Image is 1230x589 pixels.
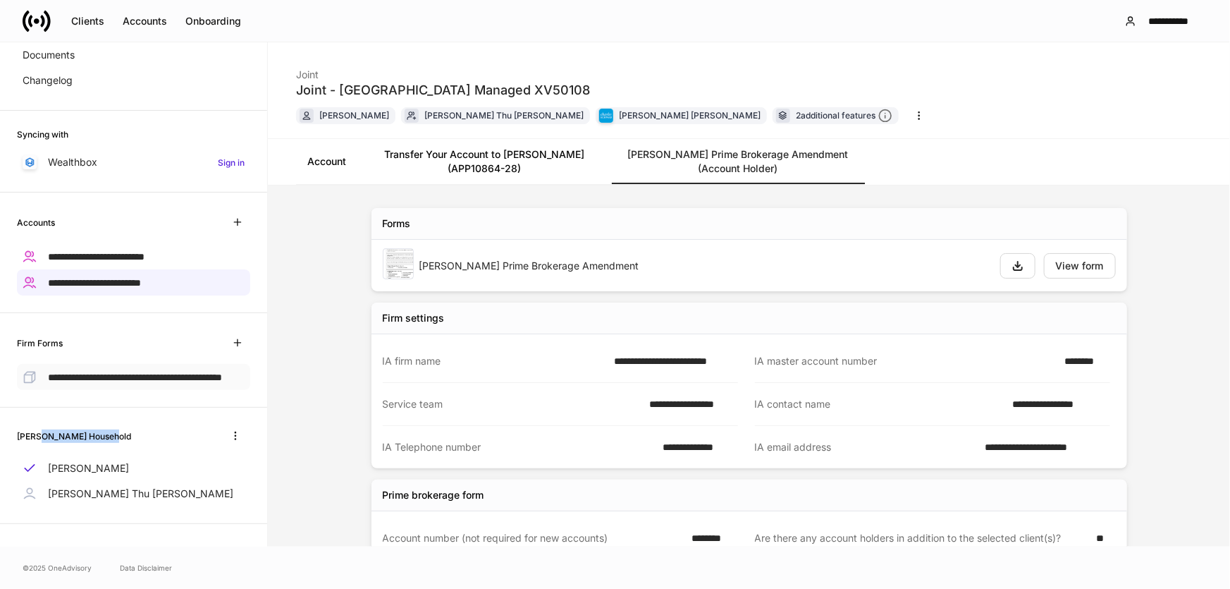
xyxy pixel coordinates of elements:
p: Changelog [23,73,73,87]
div: Accounts [123,16,167,26]
div: IA Telephone number [383,440,655,454]
h6: Sign in [218,156,245,169]
h6: [PERSON_NAME] Household [17,430,131,443]
p: Documents [23,48,75,62]
div: IA email address [755,440,977,454]
p: [PERSON_NAME] Thu [PERSON_NAME] [48,487,233,501]
a: [PERSON_NAME] [17,456,250,481]
a: Account [296,139,357,184]
button: Accounts [113,10,176,32]
div: Onboarding [185,16,241,26]
div: IA firm name [383,354,606,368]
p: Wealthbox [48,155,97,169]
h6: Firm Forms [17,336,63,350]
div: Service team [383,397,641,411]
a: Transfer Your Account to [PERSON_NAME] (APP10864-28) [357,139,611,184]
div: [PERSON_NAME] Thu [PERSON_NAME] [424,109,584,122]
div: View form [1056,261,1104,271]
div: IA contact name [755,397,1004,411]
div: IA master account number [755,354,1057,368]
div: Account number (not required for new accounts) [383,531,683,545]
button: View form [1044,253,1116,279]
div: [PERSON_NAME] [319,109,389,122]
div: Prime brokerage form [383,488,484,502]
div: [PERSON_NAME] [PERSON_NAME] [619,109,761,122]
h6: Syncing with [17,128,68,141]
a: WealthboxSign in [17,150,250,175]
a: Documents [17,42,250,68]
a: Changelog [17,68,250,93]
div: Joint [296,59,590,82]
div: Clients [71,16,104,26]
span: © 2025 OneAdvisory [23,562,92,573]
a: Data Disclaimer [120,562,172,573]
a: [PERSON_NAME] Prime Brokerage Amendment (Account Holder) [611,139,865,184]
div: [PERSON_NAME] Prime Brokerage Amendment [419,259,989,273]
div: 2 additional features [796,109,892,123]
button: Clients [62,10,113,32]
p: [PERSON_NAME] [48,461,129,475]
img: charles-schwab-BFYFdbvS.png [599,109,613,123]
div: Firm settings [383,311,445,325]
div: Joint - [GEOGRAPHIC_DATA] Managed XV50108 [296,82,590,99]
a: [PERSON_NAME] Thu [PERSON_NAME] [17,481,250,506]
div: Are there any account holders in addition to the selected client(s)? [755,531,1088,545]
h6: Accounts [17,216,55,229]
div: Forms [383,217,411,231]
button: Onboarding [176,10,250,32]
